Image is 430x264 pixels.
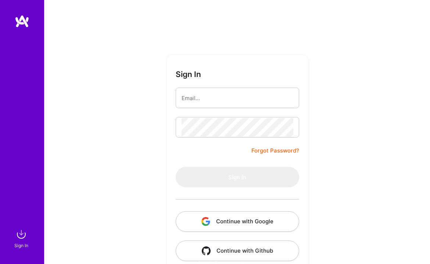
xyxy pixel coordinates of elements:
img: icon [201,217,210,226]
input: Email... [182,89,293,107]
button: Continue with Google [176,211,299,232]
img: icon [202,246,211,255]
a: sign inSign In [15,227,29,249]
div: Sign In [14,242,28,249]
img: sign in [14,227,29,242]
button: Continue with Github [176,241,299,261]
button: Sign In [176,167,299,187]
a: Forgot Password? [251,146,299,155]
h3: Sign In [176,70,201,79]
img: logo [15,15,29,28]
